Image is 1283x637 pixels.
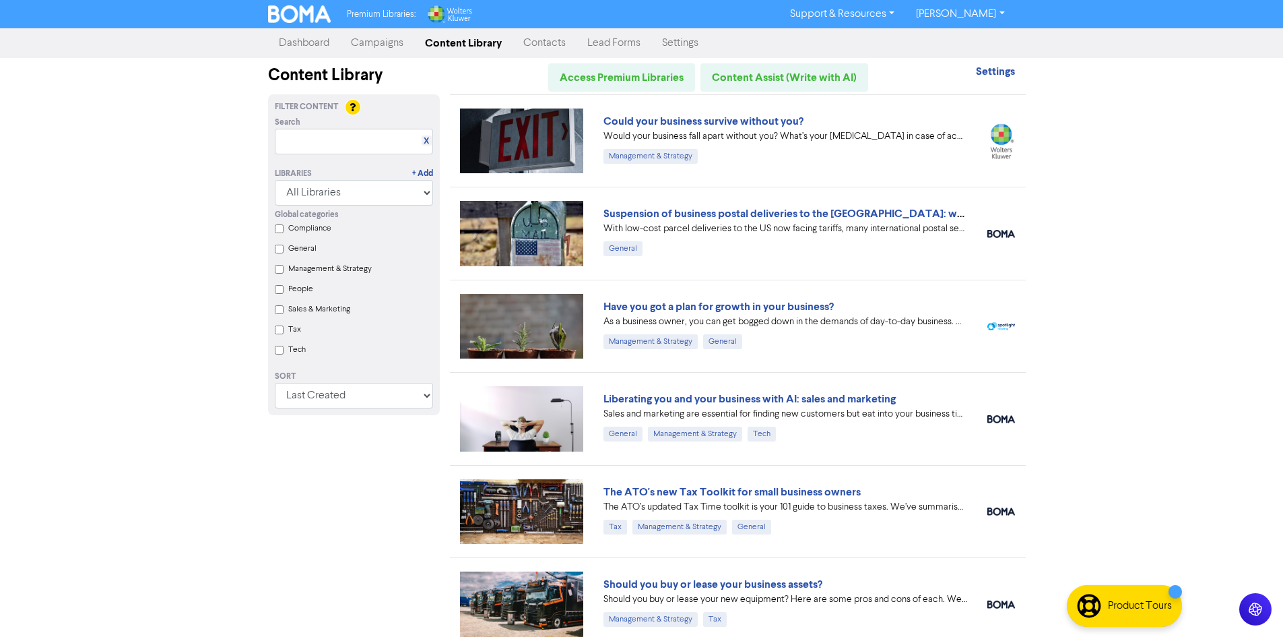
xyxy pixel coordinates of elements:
[412,168,433,180] a: + Add
[268,5,331,23] img: BOMA Logo
[603,427,643,442] div: General
[987,508,1015,516] img: boma
[603,500,967,514] div: The ATO’s updated Tax Time toolkit is your 101 guide to business taxes. We’ve summarised the key ...
[603,207,1078,220] a: Suspension of business postal deliveries to the [GEOGRAPHIC_DATA]: what options do you have?
[976,65,1015,78] strong: Settings
[703,612,727,627] div: Tax
[987,322,1015,331] img: spotlight
[603,300,834,313] a: Have you got a plan for growth in your business?
[275,209,433,221] div: Global categories
[700,63,868,92] a: Content Assist (Write with AI)
[651,30,709,57] a: Settings
[288,243,317,255] label: General
[987,415,1015,423] img: boma
[275,371,433,383] div: Sort
[632,520,727,535] div: Management & Strategy
[987,123,1015,159] img: wolterskluwer
[976,67,1015,78] a: Settings
[548,63,695,92] a: Access Premium Libraries
[513,30,577,57] a: Contacts
[603,222,967,236] div: With low-cost parcel deliveries to the US now facing tariffs, many international postal services ...
[603,129,967,144] div: Would your business fall apart without you? What’s your Plan B in case of accident, illness, or j...
[268,63,440,88] div: Content Library
[603,115,803,128] a: Could your business survive without you?
[414,30,513,57] a: Content Library
[987,230,1015,238] img: boma
[288,344,306,356] label: Tech
[603,485,861,499] a: The ATO's new Tax Toolkit for small business owners
[347,10,416,19] span: Premium Libraries:
[1216,572,1283,637] iframe: Chat Widget
[577,30,651,57] a: Lead Forms
[603,315,967,329] div: As a business owner, you can get bogged down in the demands of day-to-day business. We can help b...
[603,407,967,421] div: Sales and marketing are essential for finding new customers but eat into your business time. We e...
[603,612,698,627] div: Management & Strategy
[987,601,1015,609] img: boma_accounting
[288,222,331,235] label: Compliance
[340,30,414,57] a: Campaigns
[268,30,340,57] a: Dashboard
[288,283,313,295] label: People
[603,334,698,349] div: Management & Strategy
[426,5,472,23] img: Wolters Kluwer
[748,427,776,442] div: Tech
[603,149,698,164] div: Management & Strategy
[424,136,429,146] a: X
[603,392,896,406] a: Liberating you and your business with AI: sales and marketing
[603,578,822,591] a: Should you buy or lease your business assets?
[275,117,300,129] span: Search
[275,168,312,180] div: Libraries
[779,3,905,25] a: Support & Resources
[288,303,350,315] label: Sales & Marketing
[603,520,627,535] div: Tax
[288,263,372,275] label: Management & Strategy
[905,3,1015,25] a: [PERSON_NAME]
[288,324,301,336] label: Tax
[703,334,742,349] div: General
[275,101,433,113] div: Filter Content
[603,241,643,256] div: General
[732,520,771,535] div: General
[648,427,742,442] div: Management & Strategy
[603,593,967,607] div: Should you buy or lease your new equipment? Here are some pros and cons of each. We also can revi...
